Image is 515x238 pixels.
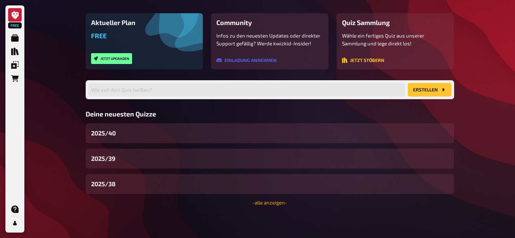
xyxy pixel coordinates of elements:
[216,58,277,64] a: Einladung annehmen
[91,129,116,138] span: 2025/40
[252,199,287,205] a: -alle anzeigen-
[9,23,21,27] span: Free
[342,58,384,63] button: Jetzt stöbern
[408,83,451,96] button: Erstellen
[91,179,115,189] span: 2025/38
[86,110,454,118] h3: Deine neuesten Quizze
[342,32,449,47] p: Wähle ein fertiges Quiz aus unserer Sammlung und lege direkt los!
[216,32,323,47] p: Infos zu den neuesten Updates oder direkter Support gefällig? Werde kwizkid-Insider!
[91,19,198,26] h3: Aktueller Plan
[216,58,277,63] button: Einladung annehmen
[86,174,454,194] a: 2025/38
[216,19,323,26] h3: Community
[91,154,115,163] span: 2025/39
[86,123,454,143] a: 2025/40
[342,19,449,26] h3: Quiz Sammlung
[342,58,384,64] a: Jetzt stöbern
[91,32,107,40] span: Free
[88,83,405,96] input: Wie soll dein Quiz heißen?
[91,53,132,64] button: Jetzt upgraden
[86,149,454,169] a: 2025/39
